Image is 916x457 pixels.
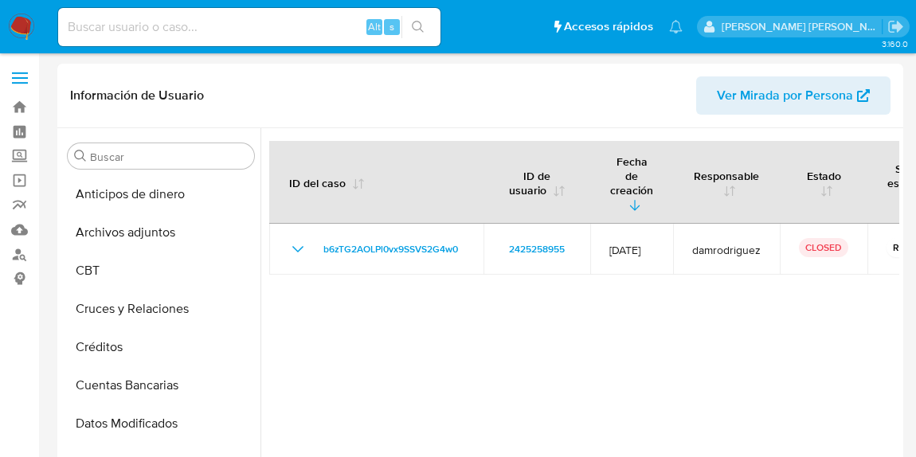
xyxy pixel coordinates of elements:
[74,150,87,162] button: Buscar
[669,20,683,33] a: Notificaciones
[717,76,853,115] span: Ver Mirada por Persona
[696,76,891,115] button: Ver Mirada por Persona
[368,19,381,34] span: Alt
[90,150,248,164] input: Buscar
[61,252,260,290] button: CBT
[389,19,394,34] span: s
[61,366,260,404] button: Cuentas Bancarias
[70,88,204,104] h1: Información de Usuario
[61,328,260,366] button: Créditos
[722,19,883,34] p: leonardo.alvarezortiz@mercadolibre.com.co
[58,17,440,37] input: Buscar usuario o caso...
[564,18,653,35] span: Accesos rápidos
[61,290,260,328] button: Cruces y Relaciones
[401,16,434,38] button: search-icon
[61,213,260,252] button: Archivos adjuntos
[887,18,904,35] a: Salir
[61,175,260,213] button: Anticipos de dinero
[61,404,260,443] button: Datos Modificados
